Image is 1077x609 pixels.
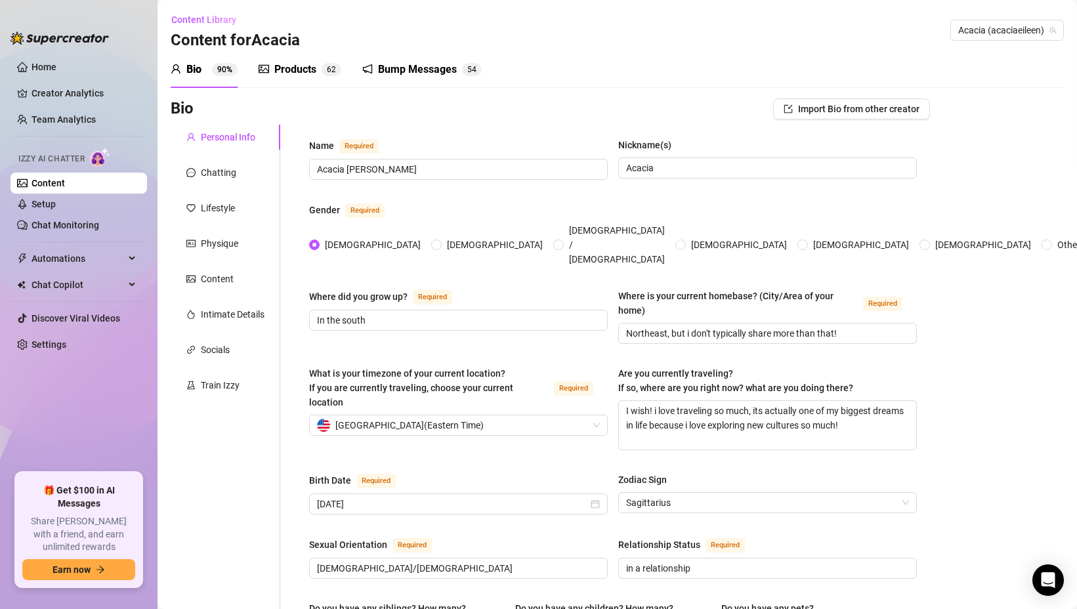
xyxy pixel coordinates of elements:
span: team [1049,26,1057,34]
input: Sexual Orientation [317,561,597,576]
span: Required [413,290,452,304]
div: Socials [201,343,230,357]
textarea: I wish! i love traveling so much, its actually one of my biggest dreams in life because i love ex... [619,401,916,450]
div: Open Intercom Messenger [1032,564,1064,596]
div: Name [309,138,334,153]
img: us [317,419,330,432]
span: Required [339,139,379,154]
div: Content [201,272,234,286]
label: Nickname(s) [618,138,681,152]
span: [DEMOGRAPHIC_DATA] [930,238,1036,252]
span: Earn now [53,564,91,575]
span: Import Bio from other creator [798,104,919,114]
div: Chatting [201,165,236,180]
input: Where did you grow up? [317,313,597,327]
img: logo-BBDzfeDw.svg [11,31,109,45]
div: Products [274,62,316,77]
span: Required [345,203,385,218]
span: link [186,345,196,354]
label: Where did you grow up? [309,289,467,304]
span: What is your timezone of your current location? If you are currently traveling, choose your curre... [309,368,513,408]
button: Import Bio from other creator [773,98,930,119]
div: Physique [201,236,238,251]
span: [DEMOGRAPHIC_DATA] / [DEMOGRAPHIC_DATA] [564,223,670,266]
div: Relationship Status [618,537,700,552]
div: Nickname(s) [618,138,671,152]
span: 2 [331,65,336,74]
span: Chat Copilot [32,274,125,295]
label: Relationship Status [618,537,759,553]
div: Lifestyle [201,201,235,215]
span: 5 [467,65,472,74]
span: [DEMOGRAPHIC_DATA] [686,238,792,252]
input: Where is your current homebase? (City/Area of your home) [626,326,906,341]
span: [DEMOGRAPHIC_DATA] [320,238,426,252]
span: arrow-right [96,565,105,574]
span: Content Library [171,14,236,25]
button: Content Library [171,9,247,30]
span: idcard [186,239,196,248]
input: Nickname(s) [626,161,906,175]
div: Intimate Details [201,307,264,322]
label: Sexual Orientation [309,537,446,553]
div: Bio [186,62,201,77]
span: 6 [327,65,331,74]
sup: 54 [462,63,482,76]
span: Are you currently traveling? If so, where are you right now? what are you doing there? [618,368,853,393]
img: AI Chatter [90,148,110,167]
div: Train Izzy [201,378,240,392]
label: Name [309,138,393,154]
span: Sagittarius [626,493,909,513]
sup: 62 [322,63,341,76]
span: [GEOGRAPHIC_DATA] ( Eastern Time ) [335,415,484,435]
div: Personal Info [201,130,255,144]
label: Birth Date [309,472,410,488]
span: fire [186,310,196,319]
label: Where is your current homebase? (City/Area of your home) [618,289,917,318]
a: Creator Analytics [32,83,137,104]
span: Required [356,474,396,488]
span: picture [259,64,269,74]
span: message [186,168,196,177]
span: user [186,133,196,142]
a: Setup [32,199,56,209]
span: experiment [186,381,196,390]
span: Izzy AI Chatter [18,153,85,165]
span: thunderbolt [17,253,28,264]
span: Required [863,297,902,311]
span: 4 [472,65,476,74]
div: Birth Date [309,473,351,488]
a: Team Analytics [32,114,96,125]
input: Birth Date [317,497,588,511]
span: Required [554,381,593,396]
span: Required [392,538,432,553]
a: Discover Viral Videos [32,313,120,324]
span: heart [186,203,196,213]
h3: Content for Acacia [171,30,300,51]
div: Gender [309,203,340,217]
h3: Bio [171,98,194,119]
label: Gender [309,202,399,218]
span: user [171,64,181,74]
span: Required [706,538,745,553]
sup: 90% [212,63,238,76]
span: Share [PERSON_NAME] with a friend, and earn unlimited rewards [22,515,135,554]
div: Sexual Orientation [309,537,387,552]
span: 🎁 Get $100 in AI Messages [22,484,135,510]
span: Automations [32,248,125,269]
span: [DEMOGRAPHIC_DATA] [442,238,548,252]
label: Zodiac Sign [618,472,676,487]
div: Bump Messages [378,62,457,77]
input: Name [317,162,597,177]
span: [DEMOGRAPHIC_DATA] [808,238,914,252]
span: import [784,104,793,114]
button: Earn nowarrow-right [22,559,135,580]
div: Where did you grow up? [309,289,408,304]
a: Settings [32,339,66,350]
span: Acacia (acaciaeileen) [958,20,1056,40]
div: Zodiac Sign [618,472,667,487]
img: Chat Copilot [17,280,26,289]
a: Home [32,62,56,72]
input: Relationship Status [626,561,906,576]
span: picture [186,274,196,283]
